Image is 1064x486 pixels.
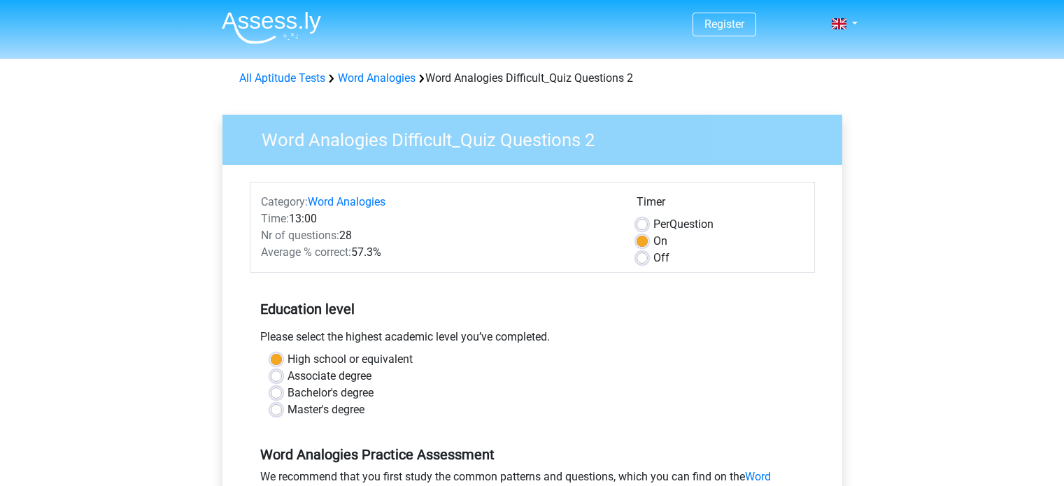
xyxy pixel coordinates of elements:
[222,11,321,44] img: Assessly
[234,70,831,87] div: Word Analogies Difficult_Quiz Questions 2
[288,351,413,368] label: High school or equivalent
[261,212,289,225] span: Time:
[308,195,385,208] a: Word Analogies
[261,229,339,242] span: Nr of questions:
[288,368,371,385] label: Associate degree
[653,217,669,231] span: Per
[338,71,416,85] a: Word Analogies
[288,385,374,401] label: Bachelor's degree
[239,71,325,85] a: All Aptitude Tests
[653,216,714,233] label: Question
[704,17,744,31] a: Register
[637,194,804,216] div: Timer
[261,195,308,208] span: Category:
[250,329,815,351] div: Please select the highest academic level you’ve completed.
[653,250,669,266] label: Off
[260,446,804,463] h5: Word Analogies Practice Assessment
[250,244,626,261] div: 57.3%
[260,295,804,323] h5: Education level
[250,227,626,244] div: 28
[250,210,626,227] div: 13:00
[261,245,351,259] span: Average % correct:
[653,233,667,250] label: On
[245,124,832,151] h3: Word Analogies Difficult_Quiz Questions 2
[288,401,364,418] label: Master's degree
